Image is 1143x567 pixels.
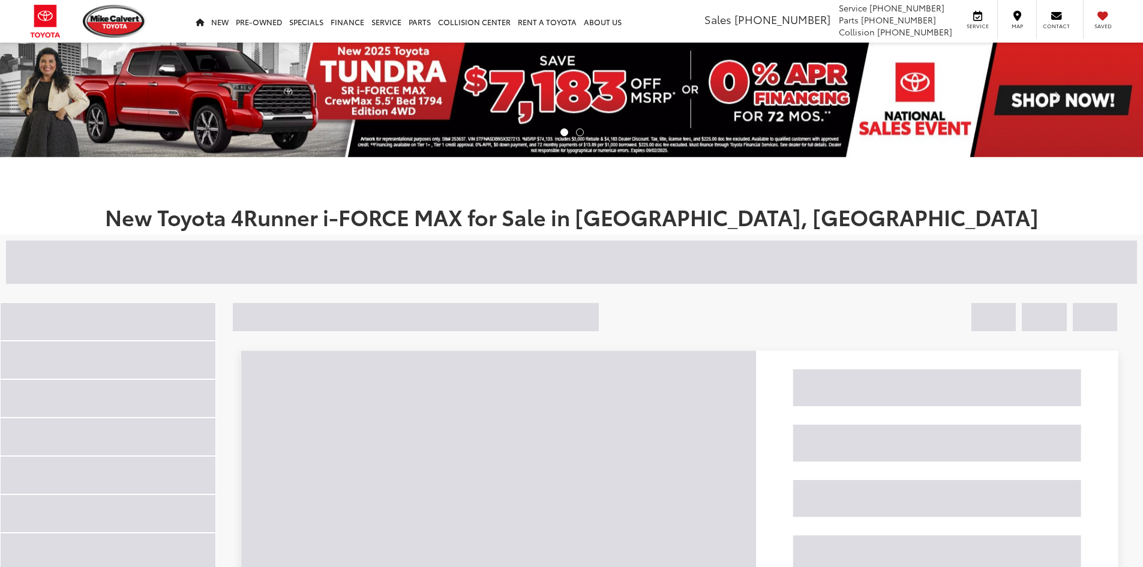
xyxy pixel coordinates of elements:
[83,5,146,38] img: Mike Calvert Toyota
[704,11,731,27] span: Sales
[869,2,944,14] span: [PHONE_NUMBER]
[839,26,875,38] span: Collision
[1004,22,1030,30] span: Map
[861,14,936,26] span: [PHONE_NUMBER]
[964,22,991,30] span: Service
[877,26,952,38] span: [PHONE_NUMBER]
[839,2,867,14] span: Service
[734,11,830,27] span: [PHONE_NUMBER]
[839,14,859,26] span: Parts
[1090,22,1116,30] span: Saved
[1043,22,1070,30] span: Contact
